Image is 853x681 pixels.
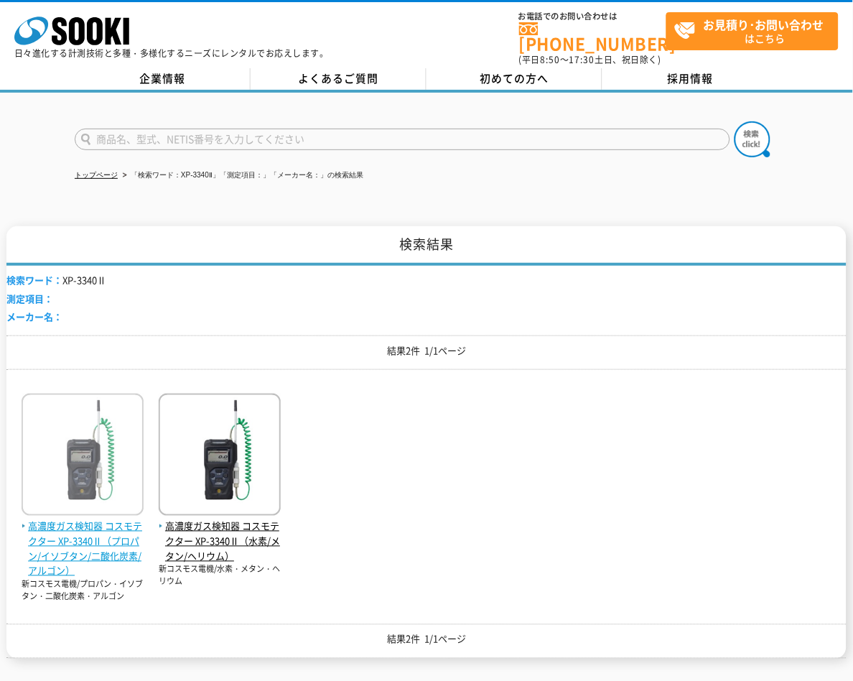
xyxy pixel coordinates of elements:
[426,68,602,90] a: 初めての方へ
[519,53,661,66] span: (平日 ～ 土日、祝日除く)
[569,53,595,66] span: 17:30
[666,12,839,50] a: お見積り･お問い合わせはこちら
[75,129,730,150] input: 商品名、型式、NETIS番号を入力してください
[22,579,144,603] p: 新コスモス電機/プロパン・イソブタン・二酸化炭素・アルゴン
[6,273,62,287] span: 検索ワード：
[519,12,666,21] span: お電話でのお問い合わせは
[735,121,770,157] img: btn_search.png
[6,632,847,647] p: 結果2件 1/1ページ
[6,292,53,305] span: 測定項目：
[480,70,549,86] span: 初めての方へ
[22,394,144,519] img: コスモテクター XP-3340Ⅱ（プロパン/イソブタン/二酸化炭素/アルゴン）
[14,49,329,57] p: 日々進化する計測技術と多種・多様化するニーズにレンタルでお応えします。
[6,343,847,358] p: 結果2件 1/1ページ
[22,519,144,579] span: 高濃度ガス検知器 コスモテクター XP-3340Ⅱ（プロパン/イソブタン/二酸化炭素/アルゴン）
[602,68,778,90] a: 採用情報
[75,68,251,90] a: 企業情報
[6,273,106,288] li: XP-3340Ⅱ
[519,22,666,52] a: [PHONE_NUMBER]
[251,68,426,90] a: よくあるご質問
[159,519,281,564] span: 高濃度ガス検知器 コスモテクター XP-3340Ⅱ（水素/メタン/ヘリウム）
[120,168,363,183] li: 「検索ワード：XP-3340Ⅱ」「測定項目：」「メーカー名：」の検索結果
[22,504,144,579] a: 高濃度ガス検知器 コスモテクター XP-3340Ⅱ（プロパン/イソブタン/二酸化炭素/アルゴン）
[159,504,281,564] a: 高濃度ガス検知器 コスモテクター XP-3340Ⅱ（水素/メタン/ヘリウム）
[75,171,118,179] a: トップページ
[704,16,824,33] strong: お見積り･お問い合わせ
[6,226,847,266] h1: 検索結果
[6,310,62,323] span: メーカー名：
[674,13,838,49] span: はこちら
[159,564,281,588] p: 新コスモス電機/水素・メタン・ヘリウム
[159,394,281,519] img: コスモテクター XP-3340Ⅱ（水素/メタン/ヘリウム）
[541,53,561,66] span: 8:50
